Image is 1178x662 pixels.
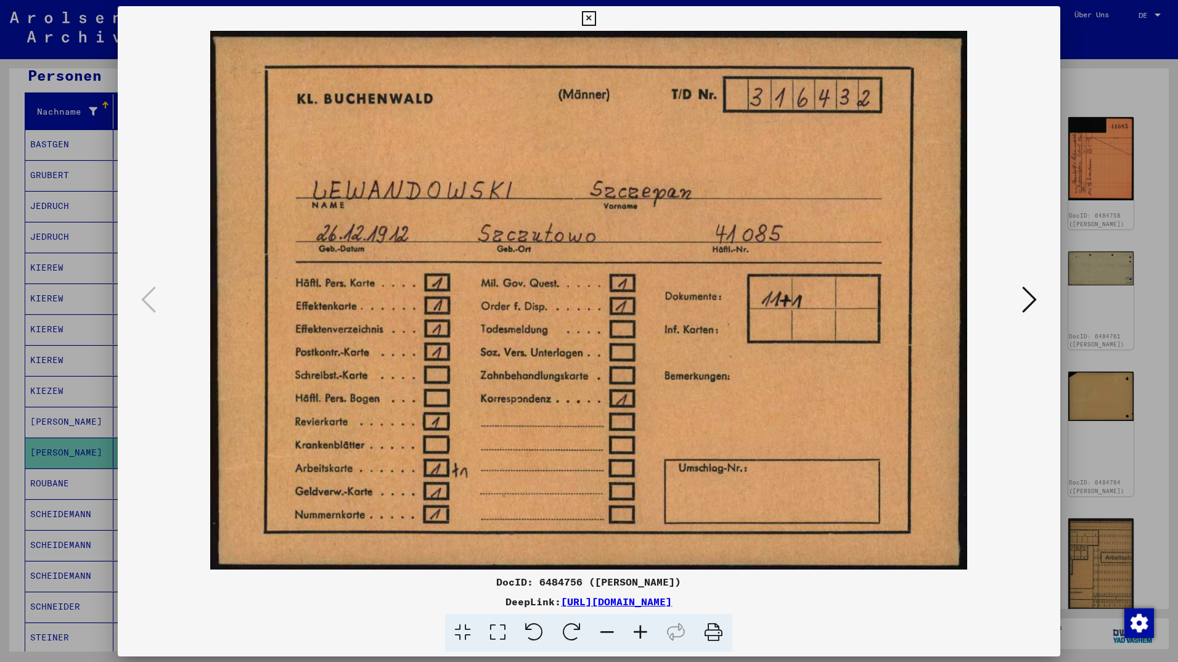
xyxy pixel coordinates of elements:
div: DocID: 6484756 ([PERSON_NAME]) [118,574,1060,589]
a: [URL][DOMAIN_NAME] [561,595,672,608]
img: 001.jpg [160,31,1018,570]
img: Zustimmung ändern [1124,608,1154,638]
div: Zustimmung ändern [1124,608,1153,637]
div: DeepLink: [118,594,1060,609]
